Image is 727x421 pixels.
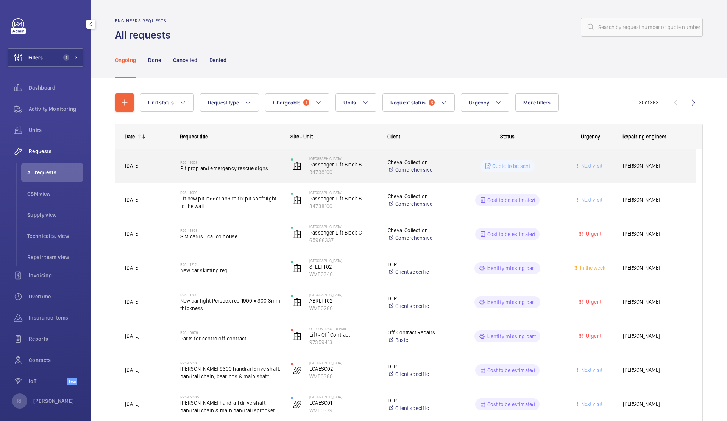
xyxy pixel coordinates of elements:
span: [PERSON_NAME] [623,230,687,238]
span: Activity Monitoring [29,105,83,113]
p: DLR [388,397,447,404]
img: elevator.svg [293,162,302,171]
span: Beta [67,378,77,385]
span: Client [387,134,400,140]
div: Press SPACE to select this row. [115,217,696,251]
span: Reports [29,335,83,343]
span: Units [343,99,356,106]
span: More filters [523,99,551,106]
span: Urgency [581,134,600,140]
p: DLR [388,295,447,302]
p: WME0380 [309,373,378,380]
h2: R25-11898 [180,228,281,233]
button: Unit status [140,93,194,112]
span: Fit new pit ladder and re fix pit shaft light to the wall [180,195,281,210]
span: Urgent [584,231,601,237]
span: 3 [429,99,435,106]
span: [PERSON_NAME] handrail drive shaft, handrail chain & main handrail sprocket [180,399,281,414]
span: Next visit [580,401,602,407]
span: [DATE] [125,299,139,305]
div: Date [125,134,135,140]
img: elevator.svg [293,196,302,205]
img: elevator.svg [293,332,302,341]
span: [PERSON_NAME] [623,264,687,272]
button: Urgency [461,93,509,112]
span: Next visit [580,197,602,203]
span: 1 - 30 363 [633,100,659,105]
span: New car light Perspex req 1900 x 300 3mm thickness [180,297,281,312]
span: Request title [180,134,208,140]
p: Lift - Off Contract [309,331,378,339]
span: Invoicing [29,272,83,279]
a: Client specific [388,302,447,310]
p: Cheval Collection [388,158,447,166]
p: Cost to be estimated [487,230,535,238]
p: Off Contract Repairs [388,329,447,336]
span: Requests [29,148,83,155]
span: All requests [27,169,83,176]
p: WME0340 [309,270,378,278]
p: Cheval Collection [388,193,447,200]
img: escalator.svg [293,366,302,375]
button: Chargeable1 [265,93,330,112]
span: SIM cards - calico house [180,233,281,240]
p: Done [148,56,161,64]
p: [GEOGRAPHIC_DATA] [309,224,378,229]
span: [DATE] [125,401,139,407]
img: elevator.svg [293,298,302,307]
p: Ongoing [115,56,136,64]
span: [PERSON_NAME] [623,366,687,374]
p: 34738100 [309,202,378,210]
span: [PERSON_NAME] 9300 handrail drive shaft, handrail chain, bearings & main shaft handrail sprocket [180,365,281,380]
h2: R25-10676 [180,330,281,335]
span: Pit prop and emergency rescue signs [180,165,281,172]
span: [PERSON_NAME] [623,298,687,306]
p: 65966337 [309,236,378,244]
span: Filters [28,54,43,61]
div: Press SPACE to select this row. [115,251,696,285]
div: Press SPACE to select this row. [115,353,696,387]
button: Filters1 [8,48,83,67]
p: Quote to be sent [492,162,530,170]
button: Request type [200,93,259,112]
p: DLR [388,363,447,370]
span: [DATE] [125,265,139,271]
h2: R25-09585 [180,395,281,399]
p: DLR [388,261,447,268]
p: Cancelled [173,56,197,64]
span: Parts for centro off contract [180,335,281,342]
p: Off Contract Repair [309,326,378,331]
span: Urgency [469,99,489,106]
p: Denied [209,56,226,64]
span: CSM view [27,190,83,197]
p: Cost to be estimated [487,401,535,408]
p: Passenger Lift Block C [309,229,378,236]
span: Unit status [148,99,174,106]
p: [GEOGRAPHIC_DATA] [309,258,378,263]
span: [PERSON_NAME] [623,400,687,409]
p: Cost to be estimated [487,196,535,204]
span: of [645,99,650,106]
p: Identify missing part [487,264,536,272]
p: Cost to be estimated [487,367,535,374]
div: Press SPACE to select this row. [115,319,696,353]
span: Contacts [29,356,83,364]
a: Comprehensive [388,200,447,208]
h2: R25-11212 [180,262,281,267]
span: Units [29,126,83,134]
span: Insurance items [29,314,83,322]
span: Request type [208,99,239,106]
p: Passenger Lift Block B [309,195,378,202]
span: [DATE] [125,197,139,203]
span: Next visit [580,367,602,373]
span: Chargeable [273,99,301,106]
span: Repairing engineer [622,134,666,140]
p: WME0280 [309,304,378,312]
p: ABRLFT02 [309,297,378,304]
a: Client specific [388,404,447,412]
p: LCAESC02 [309,365,378,373]
span: Urgent [584,333,601,339]
a: Basic [388,336,447,344]
img: elevator.svg [293,264,302,273]
span: Overtime [29,293,83,300]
